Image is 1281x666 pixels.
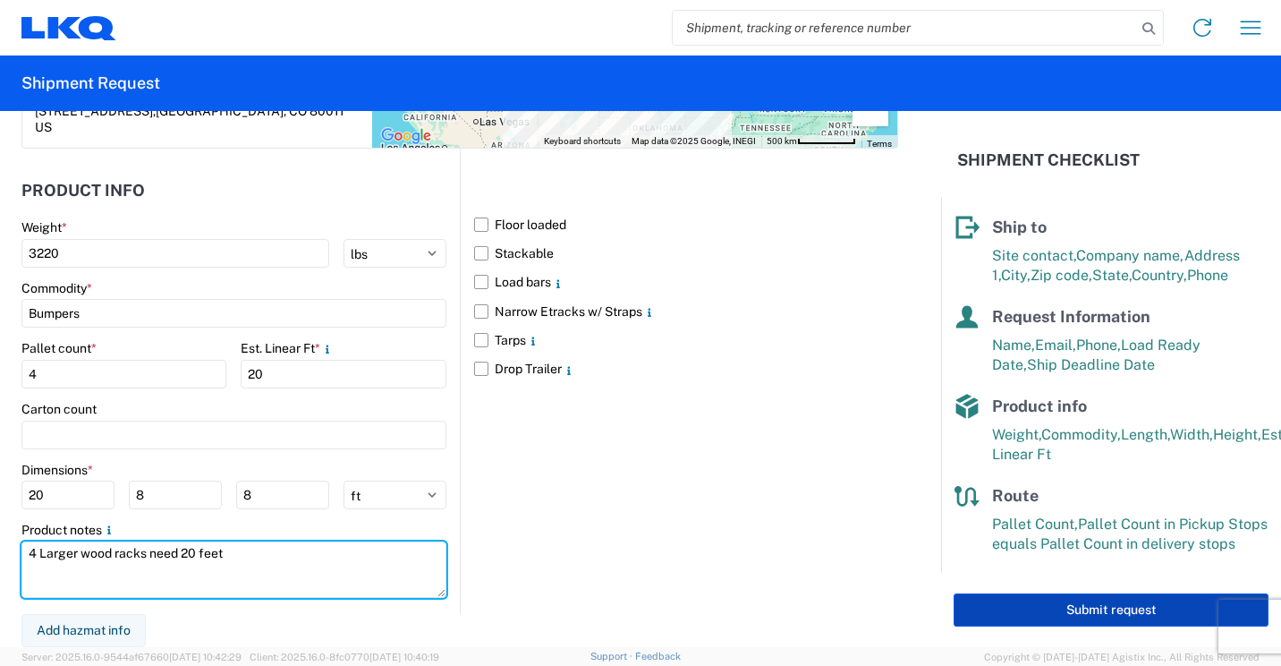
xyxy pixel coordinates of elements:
[474,354,898,383] label: Drop Trailer
[1092,267,1132,284] span: State,
[1213,426,1261,443] span: Height,
[957,149,1140,171] h2: Shipment Checklist
[767,136,797,146] span: 500 km
[369,652,439,662] span: [DATE] 10:40:19
[1187,267,1228,284] span: Phone
[992,426,1041,443] span: Weight,
[21,73,160,94] h2: Shipment Request
[35,104,156,118] span: [STREET_ADDRESS],
[544,135,621,148] button: Keyboard shortcuts
[21,481,115,509] input: L
[1031,267,1092,284] span: Zip code,
[1121,426,1170,443] span: Length,
[590,651,635,662] a: Support
[984,649,1260,665] span: Copyright © [DATE]-[DATE] Agistix Inc., All Rights Reserved
[1027,356,1155,373] span: Ship Deadline Date
[992,218,1047,236] span: Ship to
[129,481,222,509] input: W
[474,239,898,268] label: Stackable
[1035,337,1076,354] span: Email,
[241,340,335,356] label: Est. Linear Ft
[1041,426,1121,443] span: Commodity,
[21,280,92,296] label: Commodity
[761,135,861,148] button: Map Scale: 500 km per 62 pixels
[474,268,898,296] label: Load bars
[21,614,146,647] button: Add hazmat info
[992,397,1087,415] span: Product info
[992,337,1035,354] span: Name,
[21,219,67,235] label: Weight
[377,124,436,148] a: Open this area in Google Maps (opens a new window)
[21,182,145,200] h2: Product Info
[635,651,681,662] a: Feedback
[673,11,1136,45] input: Shipment, tracking or reference number
[992,307,1150,326] span: Request Information
[21,401,97,417] label: Carton count
[21,522,116,538] label: Product notes
[1001,267,1031,284] span: City,
[250,652,439,662] span: Client: 2025.16.0-8fc0770
[992,516,1078,533] span: Pallet Count,
[474,326,898,354] label: Tarps
[632,136,756,146] span: Map data ©2025 Google, INEGI
[236,481,329,509] input: H
[35,104,344,134] span: [GEOGRAPHIC_DATA], CO 80011 US
[21,462,93,478] label: Dimensions
[21,652,242,662] span: Server: 2025.16.0-9544af67660
[992,247,1076,264] span: Site contact,
[867,139,892,149] a: Terms
[992,486,1039,505] span: Route
[474,297,898,326] label: Narrow Etracks w/ Straps
[21,340,97,356] label: Pallet count
[1132,267,1187,284] span: Country,
[169,652,242,662] span: [DATE] 10:42:29
[1076,337,1121,354] span: Phone,
[1076,247,1184,264] span: Company name,
[1170,426,1213,443] span: Width,
[954,593,1268,627] button: Submit request
[474,210,898,239] label: Floor loaded
[992,516,1268,552] span: Pallet Count in Pickup Stops equals Pallet Count in delivery stops
[377,124,436,148] img: Google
